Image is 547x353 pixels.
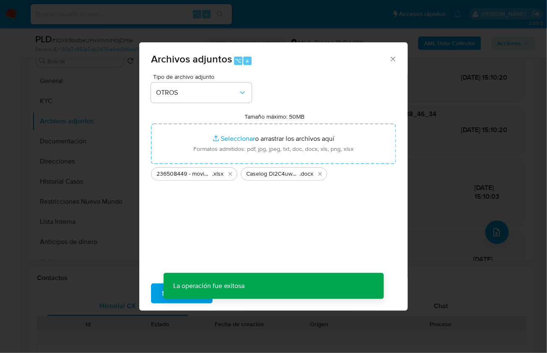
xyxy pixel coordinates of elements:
label: Tamaño máximo: 50MB [245,113,305,120]
span: .xlsx [212,170,224,178]
p: La operación fue exitosa [164,273,255,299]
span: Archivos adjuntos [151,52,232,66]
button: OTROS [151,83,252,103]
span: Subir archivo [162,284,202,303]
button: Subir archivo [151,283,213,304]
span: a [246,57,249,65]
span: Tipo de archivo adjunto [153,74,254,80]
span: OTROS [156,88,238,97]
span: 236508449 - movimientos [156,170,212,178]
span: Caselog Dl2C4uweFFg6NJ58PUWU2GDi_2025_08_18_18_46_34 [246,170,300,178]
span: Cancelar [227,284,254,303]
ul: Archivos seleccionados [151,164,396,181]
button: Eliminar Caselog Dl2C4uweFFg6NJ58PUWU2GDi_2025_08_18_18_46_34.docx [315,169,325,179]
span: ⌥ [235,57,241,65]
span: .docx [300,170,313,178]
button: Eliminar 236508449 - movimientos.xlsx [225,169,235,179]
button: Cerrar [389,55,396,62]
